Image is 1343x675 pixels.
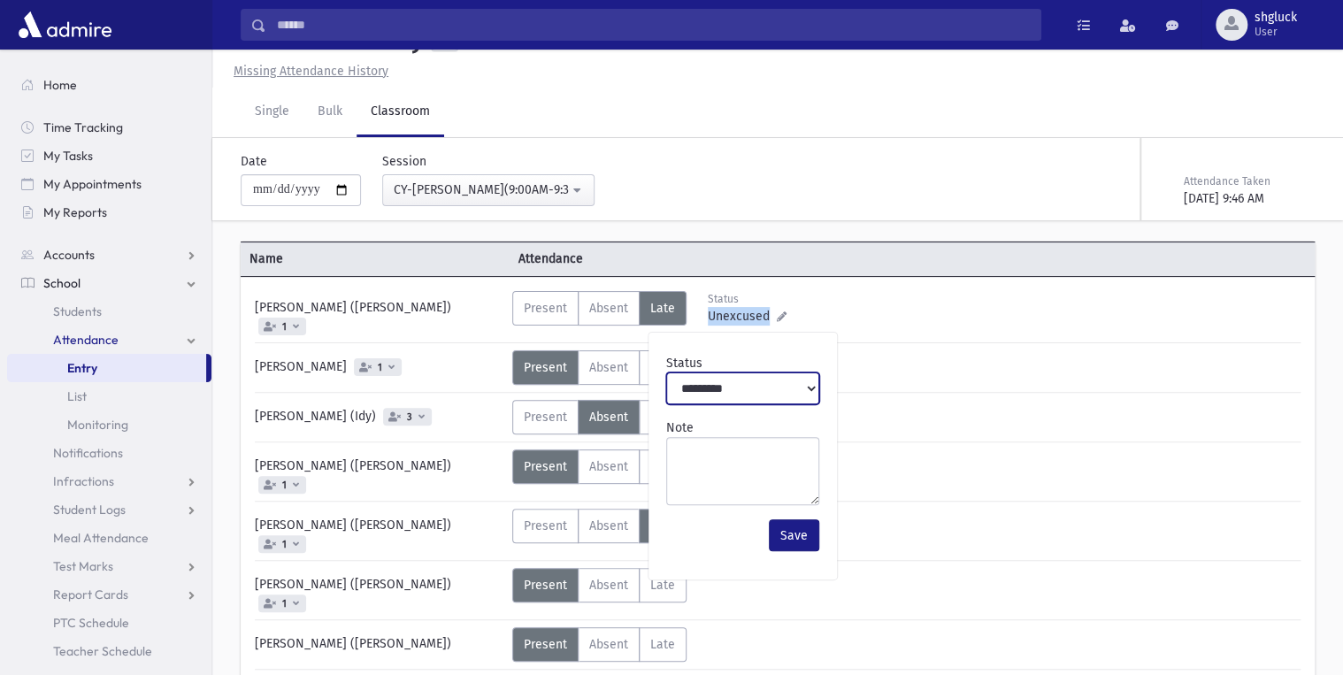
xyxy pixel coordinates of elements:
[589,410,628,425] span: Absent
[53,502,126,518] span: Student Logs
[589,360,628,375] span: Absent
[510,249,779,268] span: Attendance
[303,88,357,137] a: Bulk
[246,568,512,612] div: [PERSON_NAME] ([PERSON_NAME])
[53,615,129,631] span: PTC Schedule
[53,332,119,348] span: Attendance
[43,247,95,263] span: Accounts
[246,291,512,335] div: [PERSON_NAME] ([PERSON_NAME])
[7,354,206,382] a: Entry
[7,439,211,467] a: Notifications
[241,249,510,268] span: Name
[43,119,123,135] span: Time Tracking
[524,410,567,425] span: Present
[246,627,512,662] div: [PERSON_NAME] ([PERSON_NAME])
[53,558,113,574] span: Test Marks
[7,580,211,609] a: Report Cards
[67,417,128,433] span: Monitoring
[67,388,87,404] span: List
[769,519,819,551] button: Save
[1255,11,1297,25] span: shgluck
[7,297,211,326] a: Students
[53,445,123,461] span: Notifications
[246,449,512,494] div: [PERSON_NAME] ([PERSON_NAME])
[7,326,211,354] a: Attendance
[234,64,388,79] u: Missing Attendance History
[7,71,211,99] a: Home
[382,174,595,206] button: CY-DAVENING(9:00AM-9:30AM)
[512,509,687,543] div: AttTypes
[53,473,114,489] span: Infractions
[53,303,102,319] span: Students
[279,479,290,491] span: 1
[226,64,388,79] a: Missing Attendance History
[7,241,211,269] a: Accounts
[43,204,107,220] span: My Reports
[7,198,211,226] a: My Reports
[589,301,628,316] span: Absent
[382,152,426,171] label: Session
[512,350,687,385] div: AttTypes
[43,176,142,192] span: My Appointments
[374,362,386,373] span: 1
[7,142,211,170] a: My Tasks
[53,530,149,546] span: Meal Attendance
[266,9,1040,41] input: Search
[7,467,211,495] a: Infractions
[512,400,687,434] div: AttTypes
[524,301,567,316] span: Present
[1184,189,1311,208] div: [DATE] 9:46 AM
[708,291,787,307] div: Status
[394,180,569,199] div: CY-[PERSON_NAME](9:00AM-9:30AM)
[1255,25,1297,39] span: User
[246,509,512,553] div: [PERSON_NAME] ([PERSON_NAME])
[512,627,687,662] div: AttTypes
[279,598,290,610] span: 1
[524,459,567,474] span: Present
[53,643,152,659] span: Teacher Schedule
[7,269,211,297] a: School
[7,609,211,637] a: PTC Schedule
[650,637,675,652] span: Late
[666,354,702,372] label: Status
[241,152,267,171] label: Date
[43,275,81,291] span: School
[279,539,290,550] span: 1
[43,77,77,93] span: Home
[246,400,512,434] div: [PERSON_NAME] (Idy)
[246,350,512,385] div: [PERSON_NAME]
[7,637,211,665] a: Teacher Schedule
[666,418,694,437] label: Note
[708,307,777,326] span: Unexcused
[589,459,628,474] span: Absent
[7,170,211,198] a: My Appointments
[650,578,675,593] span: Late
[7,524,211,552] a: Meal Attendance
[7,552,211,580] a: Test Marks
[7,410,211,439] a: Monitoring
[53,587,128,602] span: Report Cards
[43,148,93,164] span: My Tasks
[357,88,444,137] a: Classroom
[512,291,687,326] div: AttTypes
[7,495,211,524] a: Student Logs
[403,411,416,423] span: 3
[279,321,290,333] span: 1
[524,578,567,593] span: Present
[241,88,303,137] a: Single
[7,382,211,410] a: List
[589,637,628,652] span: Absent
[589,518,628,533] span: Absent
[7,113,211,142] a: Time Tracking
[524,360,567,375] span: Present
[14,7,116,42] img: AdmirePro
[524,518,567,533] span: Present
[67,360,97,376] span: Entry
[512,568,687,602] div: AttTypes
[589,578,628,593] span: Absent
[512,449,687,484] div: AttTypes
[524,637,567,652] span: Present
[1184,173,1311,189] div: Attendance Taken
[650,301,675,316] span: Late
